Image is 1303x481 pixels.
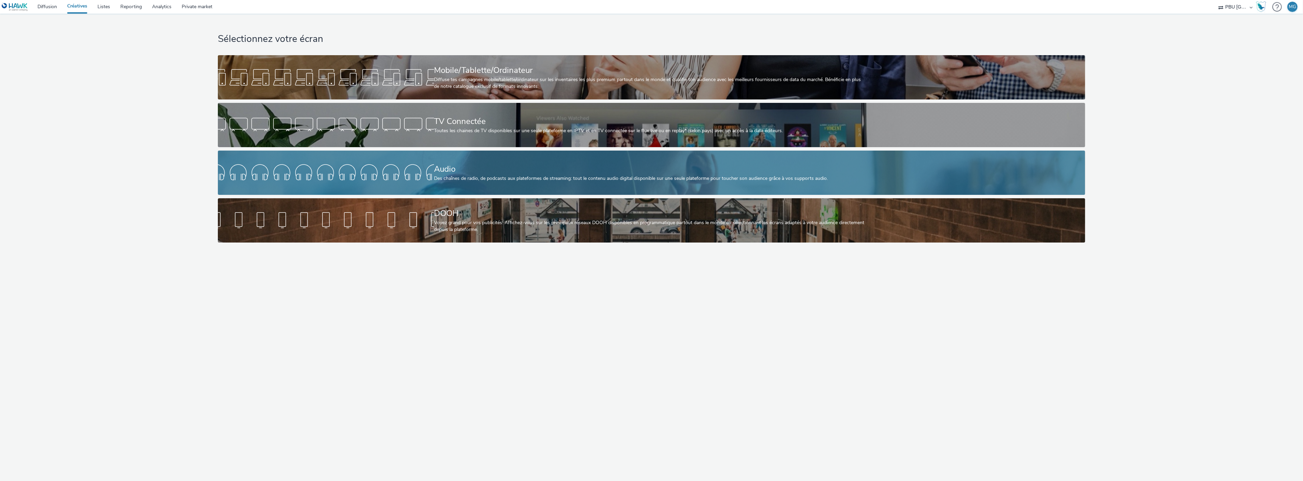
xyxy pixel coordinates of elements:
[218,103,1085,147] a: TV ConnectéeToutes les chaines de TV disponibles sur une seule plateforme en IPTV et en TV connec...
[1256,1,1266,12] img: Hawk Academy
[1256,1,1269,12] a: Hawk Academy
[218,151,1085,195] a: AudioDes chaînes de radio, de podcasts aux plateformes de streaming: tout le contenu audio digita...
[434,127,866,134] div: Toutes les chaines de TV disponibles sur une seule plateforme en IPTV et en TV connectée sur le f...
[434,207,866,219] div: DOOH
[218,198,1085,243] a: DOOHVoyez grand pour vos publicités! Affichez-vous sur les principaux réseaux DOOH disponibles en...
[434,175,866,182] div: Des chaînes de radio, de podcasts aux plateformes de streaming: tout le contenu audio digital dis...
[218,33,1085,46] h1: Sélectionnez votre écran
[434,219,866,233] div: Voyez grand pour vos publicités! Affichez-vous sur les principaux réseaux DOOH disponibles en pro...
[218,55,1085,99] a: Mobile/Tablette/OrdinateurDiffuse tes campagnes mobile/tablette/ordinateur sur les inventaires le...
[434,115,866,127] div: TV Connectée
[434,64,866,76] div: Mobile/Tablette/Ordinateur
[434,76,866,90] div: Diffuse tes campagnes mobile/tablette/ordinateur sur les inventaires les plus premium partout dan...
[434,163,866,175] div: Audio
[2,3,28,11] img: undefined Logo
[1289,2,1296,12] div: MG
